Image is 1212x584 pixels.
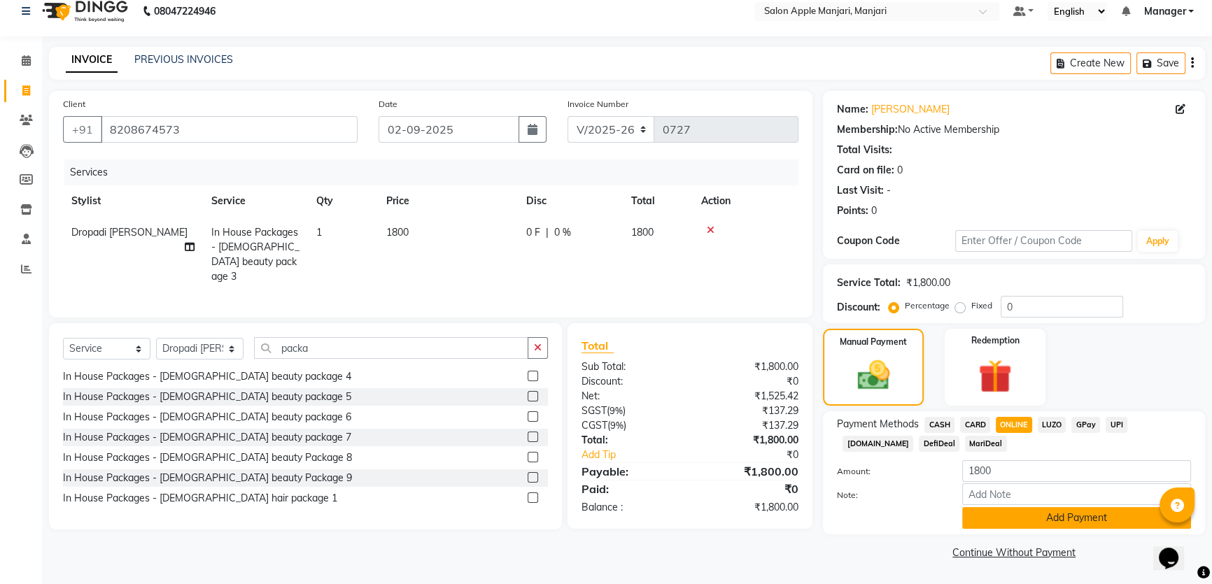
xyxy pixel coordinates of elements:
input: Search by Name/Mobile/Email/Code [101,116,358,143]
th: Stylist [63,185,203,217]
th: Price [378,185,518,217]
span: 9% [609,405,623,416]
span: LUZO [1038,417,1066,433]
div: No Active Membership [837,122,1191,137]
span: CGST [582,419,607,432]
label: Note: [826,489,952,501]
div: In House Packages - [DEMOGRAPHIC_DATA] beauty package 4 [63,369,351,384]
div: ₹1,800.00 [906,276,950,290]
span: [DOMAIN_NAME] [843,436,913,452]
div: Card on file: [837,163,894,178]
div: Balance : [571,500,690,515]
div: ₹137.29 [690,418,809,433]
div: In House Packages - [DEMOGRAPHIC_DATA] beauty package 5 [63,390,351,404]
div: 0 [871,204,877,218]
label: Percentage [905,299,950,312]
th: Service [203,185,308,217]
input: Search or Scan [254,337,528,359]
div: In House Packages - [DEMOGRAPHIC_DATA] hair package 1 [63,491,337,506]
label: Fixed [971,299,992,312]
div: Total Visits: [837,143,892,157]
span: DefiDeal [919,436,959,452]
div: ₹0 [690,374,809,389]
a: PREVIOUS INVOICES [134,53,233,66]
div: Paid: [571,480,690,497]
div: Sub Total: [571,359,690,374]
div: Services [64,159,809,185]
span: UPI [1106,417,1127,433]
div: ₹1,800.00 [690,500,809,515]
span: Manager [1143,4,1185,19]
div: ₹1,800.00 [690,433,809,448]
div: ₹0 [710,448,809,462]
div: ( ) [571,404,690,418]
span: MariDeal [965,436,1007,452]
input: Enter Offer / Coupon Code [955,230,1132,252]
div: In House Packages - [DEMOGRAPHIC_DATA] beauty package 6 [63,410,351,425]
label: Redemption [971,334,1020,347]
div: In House Packages - [DEMOGRAPHIC_DATA] beauty Package 8 [63,450,352,465]
label: Manual Payment [840,336,907,348]
div: Membership: [837,122,898,137]
button: +91 [63,116,102,143]
label: Date [379,98,397,111]
a: Continue Without Payment [826,546,1202,560]
span: 0 % [554,225,571,240]
span: Total [582,339,614,353]
span: In House Packages - [DEMOGRAPHIC_DATA] beauty package 3 [211,226,300,283]
div: Total: [571,433,690,448]
img: _gift.svg [968,355,1022,397]
a: Add Tip [571,448,710,462]
input: Amount [962,460,1191,482]
span: 9% [610,420,623,431]
label: Client [63,98,85,111]
div: Net: [571,389,690,404]
th: Action [693,185,798,217]
div: Points: [837,204,868,218]
div: ₹1,800.00 [690,359,809,374]
div: ₹0 [690,480,809,497]
span: SGST [582,404,607,417]
div: ₹137.29 [690,404,809,418]
div: Payable: [571,463,690,480]
a: INVOICE [66,48,118,73]
img: _cash.svg [847,357,900,394]
input: Add Note [962,483,1191,505]
div: - [887,183,891,198]
label: Amount: [826,465,952,478]
span: | [546,225,549,240]
div: Coupon Code [837,234,955,248]
iframe: chat widget [1153,528,1198,570]
div: Discount: [571,374,690,389]
button: Save [1136,52,1185,74]
span: CARD [960,417,990,433]
div: ₹1,525.42 [690,389,809,404]
span: 1800 [631,226,654,238]
span: ONLINE [996,417,1032,433]
span: Dropadi [PERSON_NAME] [71,226,188,238]
div: In House Packages - [DEMOGRAPHIC_DATA] beauty Package 9 [63,471,352,485]
span: Payment Methods [837,417,919,432]
div: 0 [897,163,903,178]
button: Add Payment [962,507,1191,529]
div: ( ) [571,418,690,433]
th: Disc [518,185,623,217]
div: Last Visit: [837,183,884,198]
span: 1 [316,226,322,238]
div: ₹1,800.00 [690,463,809,480]
span: CASH [924,417,954,433]
span: GPay [1071,417,1100,433]
div: Name: [837,102,868,117]
div: Service Total: [837,276,901,290]
span: 1800 [386,226,409,238]
th: Total [623,185,693,217]
div: Discount: [837,300,880,315]
button: Apply [1138,231,1178,252]
span: 0 F [526,225,540,240]
a: [PERSON_NAME] [871,102,950,117]
label: Invoice Number [568,98,628,111]
div: In House Packages - [DEMOGRAPHIC_DATA] beauty package 7 [63,430,351,445]
button: Create New [1050,52,1131,74]
th: Qty [308,185,378,217]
